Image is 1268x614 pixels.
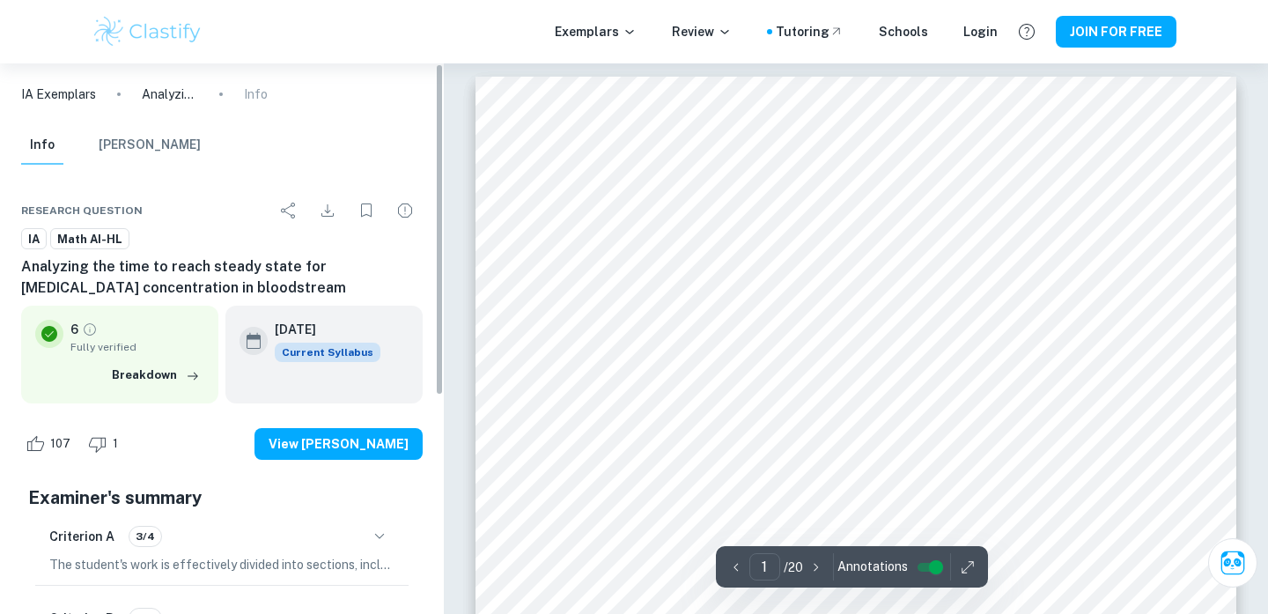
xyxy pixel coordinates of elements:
[310,193,345,228] div: Download
[84,430,128,458] div: Dislike
[22,231,46,248] span: IA
[50,228,129,250] a: Math AI-HL
[349,193,384,228] div: Bookmark
[21,256,423,299] h6: Analyzing the time to reach steady state for [MEDICAL_DATA] concentration in bloodstream
[21,430,80,458] div: Like
[21,203,143,218] span: Research question
[28,485,416,511] h5: Examiner's summary
[244,85,268,104] p: Info
[879,22,928,41] a: Schools
[963,22,998,41] a: Login
[103,435,128,453] span: 1
[1208,538,1257,588] button: Ask Clai
[82,322,98,337] a: Grade fully verified
[1056,16,1176,48] button: JOIN FOR FREE
[142,85,198,104] p: Analyzing the time to reach steady state for [MEDICAL_DATA] concentration in bloodstream
[70,320,78,339] p: 6
[41,435,80,453] span: 107
[92,14,203,49] img: Clastify logo
[21,85,96,104] a: IA Exemplars
[49,527,114,546] h6: Criterion A
[21,126,63,165] button: Info
[254,428,423,460] button: View [PERSON_NAME]
[784,558,803,577] p: / 20
[555,22,637,41] p: Exemplars
[837,558,908,576] span: Annotations
[99,126,201,165] button: [PERSON_NAME]
[107,362,204,388] button: Breakdown
[129,529,161,544] span: 3/4
[387,193,423,228] div: Report issue
[275,343,380,362] span: Current Syllabus
[275,343,380,362] div: This exemplar is based on the current syllabus. Feel free to refer to it for inspiration/ideas wh...
[51,231,129,248] span: Math AI-HL
[672,22,732,41] p: Review
[776,22,844,41] a: Tutoring
[49,555,394,574] p: The student's work is effectively divided into sections, including an introduction, body, and con...
[21,228,47,250] a: IA
[271,193,306,228] div: Share
[1012,17,1042,47] button: Help and Feedback
[275,320,366,339] h6: [DATE]
[70,339,204,355] span: Fully verified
